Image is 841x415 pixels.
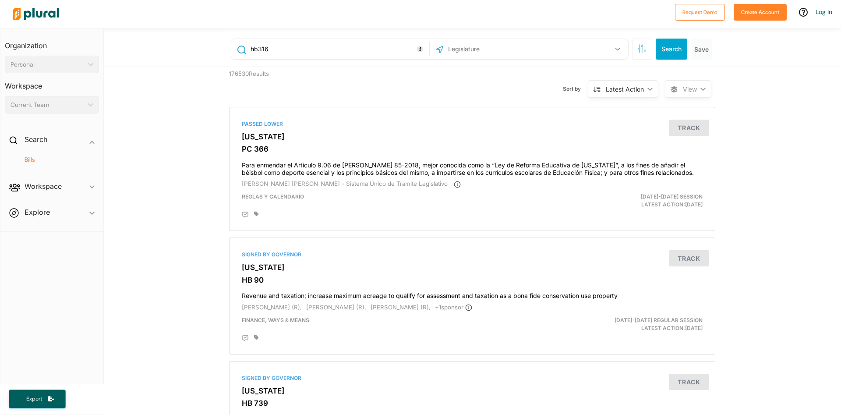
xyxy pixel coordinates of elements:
span: [DATE]-[DATE] Session [641,193,703,200]
h3: [US_STATE] [242,263,703,272]
div: Add tags [254,335,258,340]
span: Finance, Ways & Means [242,317,309,323]
a: Log In [816,8,832,16]
span: Search Filters [638,44,647,52]
h3: PC 366 [242,145,703,153]
div: Tooltip anchor [416,45,424,53]
button: Track [669,250,709,266]
div: Add Position Statement [242,211,249,218]
div: Latest Action [606,85,644,94]
input: Enter keywords, bill # or legislator name [250,41,427,57]
div: Current Team [11,100,85,110]
button: Search [656,39,687,60]
h4: Revenue and taxation; increase maximum acreage to qualify for assessment and taxation as a bona f... [242,288,703,300]
span: Reglas y Calendario [242,193,304,200]
div: Passed Lower [242,120,703,128]
input: Legislature [447,41,541,57]
a: Bills [14,156,95,164]
button: Export [9,390,66,408]
button: Track [669,374,709,390]
div: Add Position Statement [242,335,249,342]
div: Add tags [254,211,258,216]
div: Personal [11,60,85,69]
span: + 1 sponsor [435,304,472,311]
div: 176530 Results [223,67,347,100]
button: Create Account [734,4,787,21]
a: Request Demo [675,7,725,16]
button: Request Demo [675,4,725,21]
h3: [US_STATE] [242,387,703,395]
h3: [US_STATE] [242,132,703,141]
span: [PERSON_NAME] (R), [306,304,366,311]
button: Save [691,39,712,60]
a: Create Account [734,7,787,16]
h3: HB 739 [242,399,703,408]
h2: Search [25,135,47,144]
span: View [683,85,697,94]
h3: HB 90 [242,276,703,284]
h3: Workspace [5,73,99,92]
h3: Organization [5,33,99,52]
span: Sort by [563,85,588,93]
div: Signed by Governor [242,251,703,259]
div: Signed by Governor [242,374,703,382]
div: Latest Action: [DATE] [551,316,710,332]
span: Export [20,395,48,403]
button: Track [669,120,709,136]
div: Latest Action: [DATE] [551,193,710,209]
h4: Para enmendar el Artículo 9.06 de [PERSON_NAME] 85-2018, mejor conocida como la “Ley de Reforma E... [242,157,703,177]
span: [PERSON_NAME] (R), [371,304,431,311]
span: [DATE]-[DATE] Regular Session [615,317,703,323]
span: [PERSON_NAME] (R), [242,304,302,311]
span: [PERSON_NAME] [PERSON_NAME] - Sistema Único de Trámite Legislativo [242,180,448,187]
